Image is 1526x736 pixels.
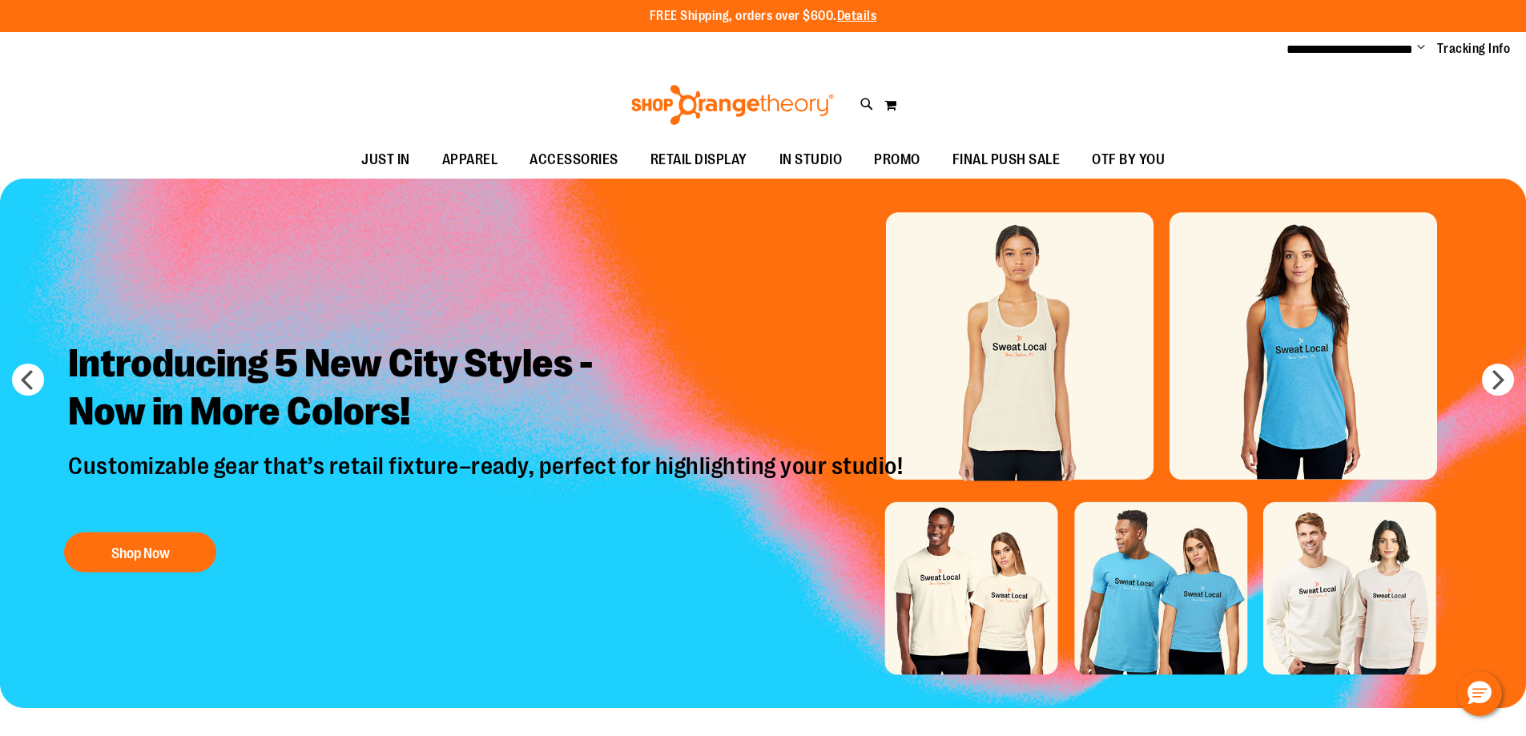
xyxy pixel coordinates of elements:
[936,142,1077,179] a: FINAL PUSH SALE
[345,142,426,179] a: JUST IN
[1437,40,1511,58] a: Tracking Info
[56,327,919,580] a: Introducing 5 New City Styles -Now in More Colors! Customizable gear that’s retail fixture–ready,...
[56,327,919,451] h2: Introducing 5 New City Styles - Now in More Colors!
[56,451,919,516] p: Customizable gear that’s retail fixture–ready, perfect for highlighting your studio!
[629,85,836,125] img: Shop Orangetheory
[1457,671,1502,716] button: Hello, have a question? Let’s chat.
[12,364,44,396] button: prev
[426,142,514,179] a: APPAREL
[64,532,216,572] button: Shop Now
[837,9,877,23] a: Details
[952,142,1061,178] span: FINAL PUSH SALE
[1076,142,1181,179] a: OTF BY YOU
[650,7,877,26] p: FREE Shipping, orders over $600.
[650,142,747,178] span: RETAIL DISPLAY
[1482,364,1514,396] button: next
[361,142,410,178] span: JUST IN
[529,142,618,178] span: ACCESSORIES
[1092,142,1165,178] span: OTF BY YOU
[1417,41,1425,57] button: Account menu
[874,142,920,178] span: PROMO
[779,142,843,178] span: IN STUDIO
[513,142,634,179] a: ACCESSORIES
[634,142,763,179] a: RETAIL DISPLAY
[763,142,859,179] a: IN STUDIO
[442,142,498,178] span: APPAREL
[858,142,936,179] a: PROMO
